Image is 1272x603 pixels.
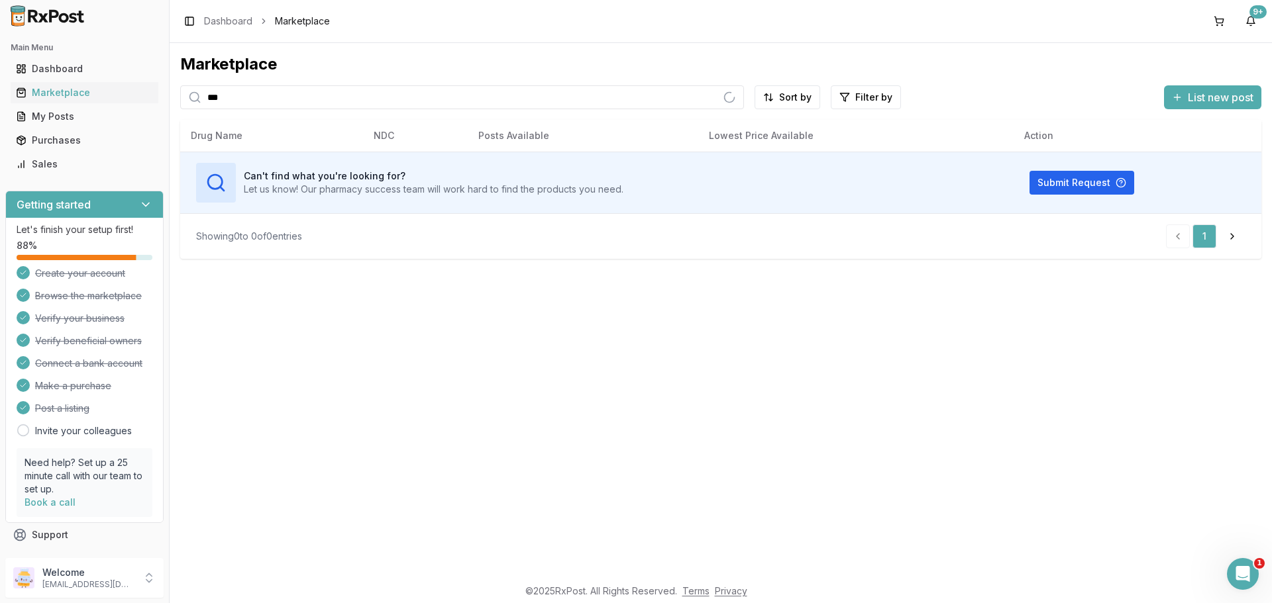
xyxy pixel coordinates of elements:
span: 88 % [17,239,37,252]
button: Marketplace [5,82,164,103]
span: Sort by [779,91,812,104]
button: List new post [1164,85,1261,109]
button: My Posts [5,106,164,127]
button: Dashboard [5,58,164,79]
th: Lowest Price Available [698,120,1014,152]
button: Sort by [755,85,820,109]
h2: Main Menu [11,42,158,53]
span: Feedback [32,552,77,565]
span: Post a listing [35,402,89,415]
div: Purchases [16,134,153,147]
span: Verify your business [35,312,125,325]
button: Sales [5,154,164,175]
span: Connect a bank account [35,357,142,370]
span: Marketplace [275,15,330,28]
p: Let us know! Our pharmacy success team will work hard to find the products you need. [244,183,623,196]
div: Dashboard [16,62,153,75]
a: Privacy [715,585,747,596]
a: 1 [1192,224,1216,248]
div: My Posts [16,110,153,123]
div: Sales [16,158,153,171]
button: Support [5,523,164,547]
th: Action [1014,120,1261,152]
a: Book a call [25,496,76,508]
p: [EMAIL_ADDRESS][DOMAIN_NAME] [42,579,134,590]
nav: breadcrumb [204,15,330,28]
th: Posts Available [468,120,698,152]
a: Dashboard [11,57,158,81]
div: Marketplace [16,86,153,99]
a: Purchases [11,128,158,152]
p: Let's finish your setup first! [17,223,152,236]
a: Go to next page [1219,224,1245,248]
a: Marketplace [11,81,158,105]
a: My Posts [11,105,158,128]
img: User avatar [13,567,34,588]
div: Showing 0 to 0 of 0 entries [196,230,302,243]
p: Need help? Set up a 25 minute call with our team to set up. [25,456,144,496]
span: Create your account [35,267,125,280]
span: Browse the marketplace [35,289,142,302]
span: List new post [1188,89,1253,105]
a: List new post [1164,92,1261,105]
div: Marketplace [180,54,1261,75]
h3: Can't find what you're looking for? [244,169,623,183]
nav: pagination [1166,224,1245,248]
th: NDC [363,120,468,152]
th: Drug Name [180,120,363,152]
img: RxPost Logo [5,5,90,26]
p: Welcome [42,566,134,579]
span: Filter by [855,91,892,104]
h3: Getting started [17,197,91,212]
button: Submit Request [1030,171,1134,195]
button: Filter by [831,85,901,109]
iframe: Intercom live chat [1227,558,1259,590]
div: 9+ [1249,5,1267,19]
a: Dashboard [204,15,252,28]
button: Purchases [5,130,164,151]
span: 1 [1254,558,1265,569]
a: Sales [11,152,158,176]
button: Feedback [5,547,164,571]
span: Make a purchase [35,379,111,393]
a: Invite your colleagues [35,424,132,438]
button: 9+ [1240,11,1261,32]
a: Terms [682,585,710,596]
span: Verify beneficial owners [35,334,142,348]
